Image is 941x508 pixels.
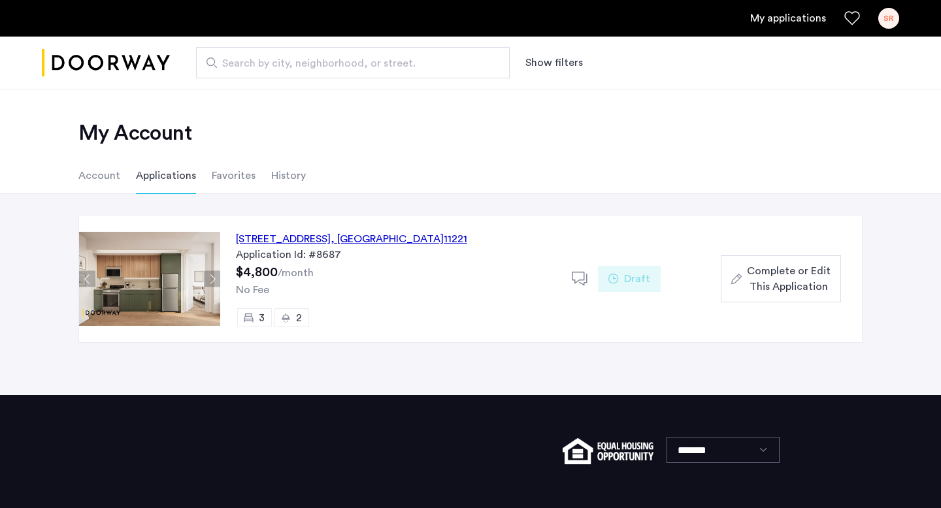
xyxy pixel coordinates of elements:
[42,39,170,87] img: logo
[212,157,256,194] li: Favorites
[136,157,196,194] li: Applications
[563,438,653,464] img: equal-housing.png
[747,263,831,294] span: Complete or Edit This Application
[667,437,780,463] select: Language select
[844,10,860,26] a: Favorites
[271,157,306,194] li: History
[259,313,265,323] span: 3
[878,8,899,29] div: SR
[886,456,928,495] iframe: chat widget
[331,234,444,244] span: , [GEOGRAPHIC_DATA]
[278,268,314,278] sub: /month
[42,39,170,87] a: Cazamio logo
[236,247,556,262] div: Application Id: #8687
[236,285,269,295] span: No Fee
[79,271,95,287] button: Previous apartment
[525,55,583,71] button: Show or hide filters
[204,271,220,287] button: Next apartment
[236,266,278,279] span: $4,800
[78,120,863,146] h2: My Account
[196,47,510,78] input: Apartment Search
[236,231,467,247] div: [STREET_ADDRESS] 11221
[721,255,841,302] button: button
[296,313,302,323] span: 2
[78,157,120,194] li: Account
[222,56,473,71] span: Search by city, neighborhood, or street.
[79,232,220,326] img: Apartment photo
[750,10,826,26] a: My application
[624,271,650,287] span: Draft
